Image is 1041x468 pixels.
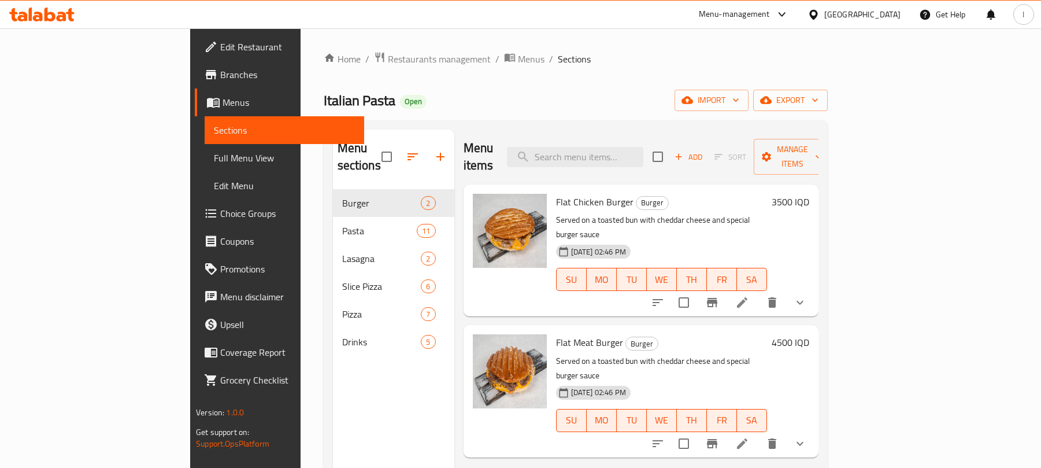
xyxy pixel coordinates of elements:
button: sort-choices [644,289,672,316]
span: Select to update [672,432,696,456]
a: Menu disclaimer [195,283,364,311]
span: Sort sections [399,143,427,171]
input: search [507,147,643,167]
p: Served on a toasted bun with cheddar cheese and special burger sauce [556,354,767,383]
span: Burger [636,196,668,209]
span: Italian Pasta [324,87,395,113]
button: sort-choices [644,430,672,458]
span: Edit Menu [214,179,355,193]
span: Coupons [220,234,355,248]
p: Served on a toasted bun with cheddar cheese and special burger sauce [556,213,767,242]
div: Menu-management [699,8,770,21]
span: Select section [646,145,670,169]
span: [DATE] 02:46 PM [566,387,631,398]
a: Sections [205,116,364,144]
button: MO [587,409,617,432]
span: Sections [558,52,591,66]
a: Restaurants management [374,51,491,67]
span: 2 [421,253,435,264]
span: TU [621,271,642,288]
button: TH [677,409,707,432]
span: export [762,93,818,108]
span: Branches [220,68,355,82]
div: Pizza [342,307,421,321]
svg: Show Choices [793,437,807,451]
div: items [421,335,435,349]
span: Sections [214,123,355,137]
svg: Show Choices [793,296,807,309]
div: items [421,279,435,293]
span: Promotions [220,262,355,276]
a: Support.OpsPlatform [196,436,269,451]
span: Add item [670,148,707,166]
span: Lasagna [342,252,421,266]
span: Add [673,150,704,164]
span: l [1023,8,1024,21]
div: Drinks5 [333,328,454,356]
button: delete [758,289,786,316]
h2: Menu items [464,139,494,174]
div: Burger [625,337,658,351]
span: 5 [421,337,435,348]
span: WE [651,271,672,288]
span: MO [591,271,612,288]
nav: breadcrumb [324,51,828,67]
span: Pasta [342,224,417,238]
img: Flat Chicken Burger [473,194,547,268]
div: items [421,196,435,210]
h6: 3500 IQD [772,194,809,210]
span: FR [712,412,732,429]
button: show more [786,289,814,316]
button: MO [587,268,617,291]
a: Coupons [195,227,364,255]
span: Slice Pizza [342,279,421,293]
span: Choice Groups [220,207,355,220]
span: Select all sections [375,145,399,169]
button: TH [677,268,707,291]
div: [GEOGRAPHIC_DATA] [824,8,901,21]
span: 11 [417,226,435,237]
span: Drinks [342,335,421,349]
span: Full Menu View [214,151,355,165]
span: SA [742,271,762,288]
span: Edit Restaurant [220,40,355,54]
nav: Menu sections [333,185,454,360]
a: Grocery Checklist [195,366,364,394]
span: Burger [342,196,421,210]
a: Branches [195,61,364,89]
a: Full Menu View [205,144,364,172]
span: Select section first [707,148,754,166]
div: Pizza7 [333,300,454,328]
button: FR [707,409,737,432]
div: Lasagna2 [333,245,454,272]
div: items [417,224,435,238]
span: [DATE] 02:46 PM [566,246,631,257]
a: Menus [504,51,544,67]
button: SU [556,268,587,291]
a: Edit Restaurant [195,33,364,61]
a: Choice Groups [195,200,364,227]
a: Upsell [195,311,364,338]
span: 7 [421,309,435,320]
span: 2 [421,198,435,209]
li: / [549,52,553,66]
button: delete [758,430,786,458]
button: WE [647,268,677,291]
span: Menus [518,52,544,66]
span: Grocery Checklist [220,373,355,387]
button: Branch-specific-item [698,430,726,458]
span: Flat Meat Burger [556,334,623,351]
button: TU [617,268,647,291]
span: Flat Chicken Burger [556,193,634,211]
span: MO [591,412,612,429]
button: FR [707,268,737,291]
button: TU [617,409,647,432]
a: Edit menu item [735,296,749,309]
a: Promotions [195,255,364,283]
span: FR [712,271,732,288]
a: Coverage Report [195,338,364,366]
li: / [365,52,369,66]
